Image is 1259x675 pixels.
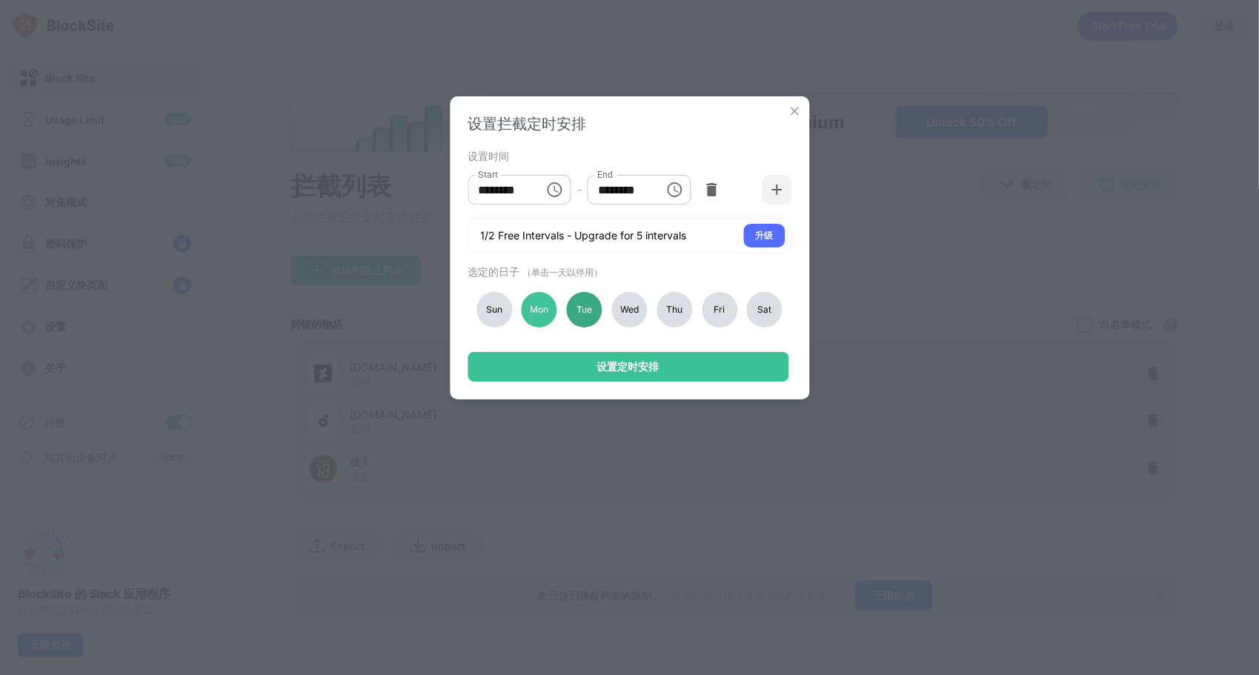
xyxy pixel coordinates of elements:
[598,168,614,181] label: End
[468,265,788,279] div: 选定的日子
[702,292,737,327] div: Fri
[787,104,802,119] img: x-button.svg
[657,292,692,327] div: Thu
[468,114,791,134] div: 设置拦截定时安排
[476,292,512,327] div: Sun
[611,292,647,327] div: Wed
[540,175,570,205] button: Choose time, selected time is 6:00 AM
[755,228,773,243] div: 升级
[577,182,582,198] div: -
[522,267,602,278] span: （单击一天以停用）
[478,168,497,181] label: Start
[597,361,660,373] div: 设置定时安排
[567,292,602,327] div: Tue
[747,292,783,327] div: Sat
[480,228,686,243] div: 1/2 Free Intervals - Upgrade for 5 intervals
[468,150,788,162] div: 设置时间
[660,175,690,205] button: Choose time, selected time is 7:00 AM
[522,292,557,327] div: Mon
